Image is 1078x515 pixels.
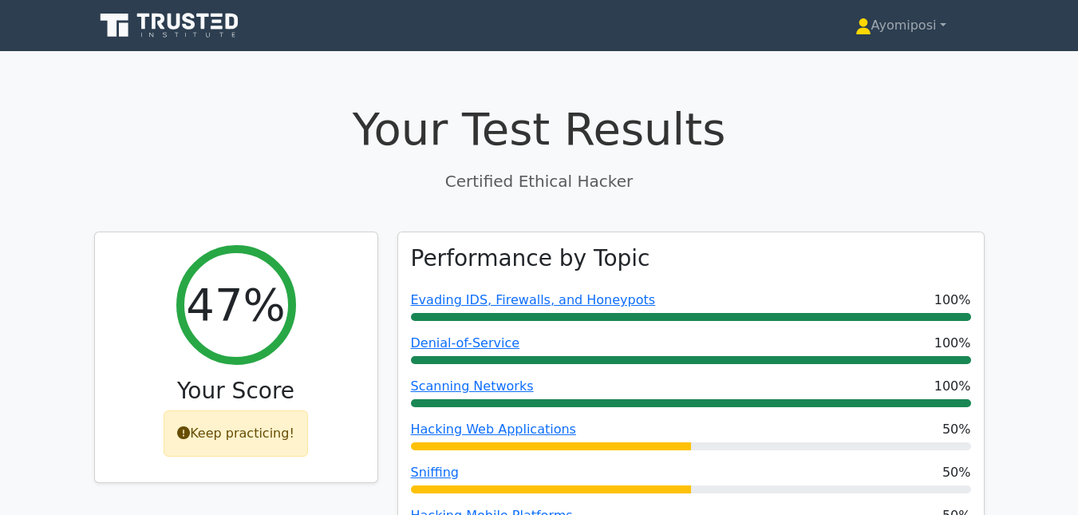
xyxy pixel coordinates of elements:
h3: Your Score [108,378,365,405]
a: Sniffing [411,465,460,480]
a: Hacking Web Applications [411,422,576,437]
div: Keep practicing! [164,410,308,457]
span: 100% [934,377,971,396]
h1: Your Test Results [94,102,985,156]
h2: 47% [186,278,285,331]
span: 100% [934,334,971,353]
a: Scanning Networks [411,378,534,394]
a: Denial-of-Service [411,335,520,351]
a: Evading IDS, Firewalls, and Honeypots [411,292,656,307]
span: 50% [942,463,971,482]
p: Certified Ethical Hacker [94,169,985,193]
span: 100% [934,291,971,310]
span: 50% [942,420,971,439]
a: Ayomiposi [817,10,985,42]
h3: Performance by Topic [411,245,650,272]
